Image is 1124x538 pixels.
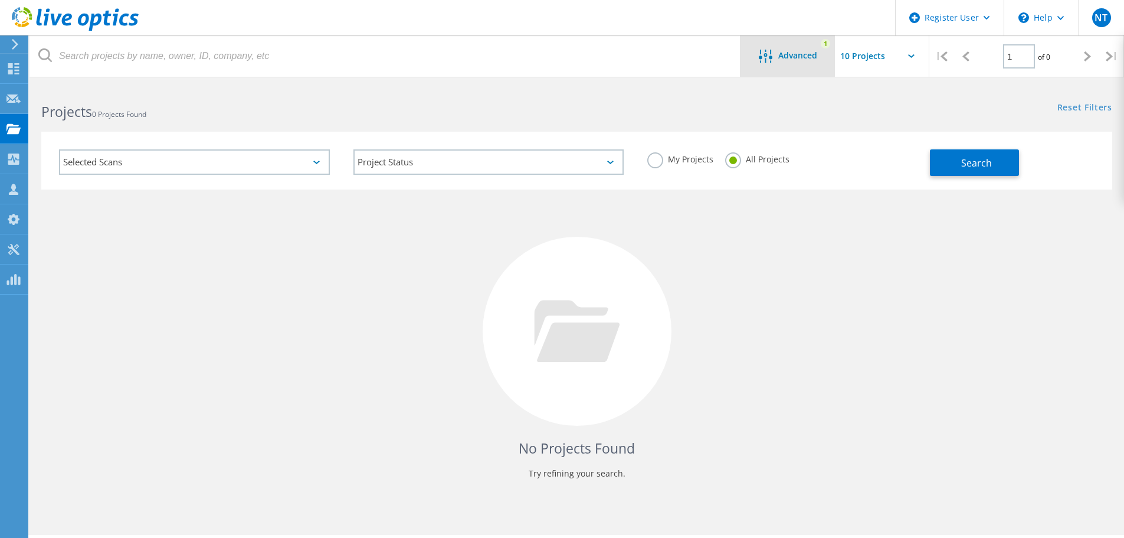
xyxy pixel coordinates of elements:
[1057,103,1112,113] a: Reset Filters
[1100,35,1124,77] div: |
[1038,52,1050,62] span: of 0
[92,109,146,119] span: 0 Projects Found
[961,156,992,169] span: Search
[53,439,1100,458] h4: No Projects Found
[1094,13,1107,22] span: NT
[41,102,92,121] b: Projects
[778,51,817,60] span: Advanced
[59,149,330,175] div: Selected Scans
[1018,12,1029,23] svg: \n
[30,35,741,77] input: Search projects by name, owner, ID, company, etc
[929,35,953,77] div: |
[353,149,624,175] div: Project Status
[725,152,789,164] label: All Projects
[12,25,139,33] a: Live Optics Dashboard
[53,464,1100,483] p: Try refining your search.
[930,149,1019,176] button: Search
[647,152,713,164] label: My Projects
